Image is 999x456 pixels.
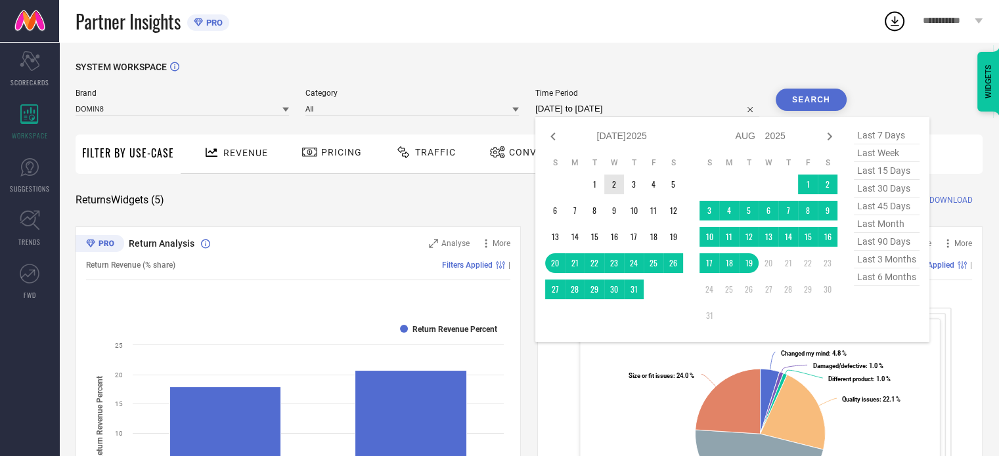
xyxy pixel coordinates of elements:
text: 25 [115,342,123,349]
td: Mon Aug 25 2025 [719,280,739,299]
span: last 45 days [854,197,920,215]
span: | [970,260,972,270]
td: Sun Jul 06 2025 [545,201,565,220]
td: Sat Aug 16 2025 [818,227,837,247]
span: last month [854,215,920,233]
span: Partner Insights [76,8,181,35]
th: Tuesday [739,157,759,168]
span: last 30 days [854,180,920,197]
text: : 24.0 % [628,372,694,379]
span: More [954,239,972,248]
td: Fri Aug 29 2025 [798,280,818,299]
td: Thu Aug 21 2025 [778,253,798,273]
span: Filters Applied [442,260,493,270]
span: last 90 days [854,233,920,251]
text: : 1.0 % [828,375,891,383]
td: Wed Jul 16 2025 [604,227,624,247]
th: Friday [798,157,818,168]
td: Wed Jul 09 2025 [604,201,624,220]
tspan: Size or fit issues [628,372,673,379]
th: Thursday [624,157,644,168]
th: Sunday [699,157,719,168]
td: Fri Aug 01 2025 [798,175,818,194]
text: 10 [115,430,123,437]
td: Tue Jul 15 2025 [585,227,604,247]
td: Fri Aug 15 2025 [798,227,818,247]
td: Sun Aug 10 2025 [699,227,719,247]
span: last 7 days [854,127,920,144]
span: SUGGESTIONS [10,184,50,194]
span: Analyse [441,239,470,248]
td: Wed Jul 02 2025 [604,175,624,194]
td: Sat Aug 23 2025 [818,253,837,273]
span: PRO [203,18,223,28]
th: Saturday [663,157,683,168]
span: Return Revenue (% share) [86,260,175,270]
div: Previous month [545,129,561,144]
span: | [508,260,510,270]
span: Category [305,89,519,98]
td: Sun Jul 27 2025 [545,280,565,299]
svg: Zoom [429,239,438,248]
th: Friday [644,157,663,168]
td: Sat Aug 30 2025 [818,280,837,299]
td: Sun Aug 03 2025 [699,201,719,220]
td: Sat Jul 19 2025 [663,227,683,247]
text: : 1.0 % [813,362,883,369]
tspan: Different product [828,375,873,383]
th: Saturday [818,157,837,168]
span: More [493,239,510,248]
td: Mon Aug 04 2025 [719,201,739,220]
td: Wed Aug 27 2025 [759,280,778,299]
td: Thu Jul 31 2025 [624,280,644,299]
th: Thursday [778,157,798,168]
span: Traffic [415,147,456,157]
td: Thu Aug 14 2025 [778,227,798,247]
button: Search [776,89,847,111]
div: Open download list [883,9,906,33]
span: Returns Widgets ( 5 ) [76,194,164,207]
td: Fri Aug 08 2025 [798,201,818,220]
td: Fri Jul 25 2025 [644,253,663,273]
td: Wed Aug 13 2025 [759,227,778,247]
text: 15 [115,400,123,407]
td: Tue Aug 19 2025 [739,253,759,273]
th: Sunday [545,157,565,168]
td: Mon Jul 21 2025 [565,253,585,273]
span: Brand [76,89,289,98]
td: Wed Jul 30 2025 [604,280,624,299]
span: Filter By Use-Case [82,145,174,161]
span: last 6 months [854,268,920,286]
td: Sat Jul 26 2025 [663,253,683,273]
td: Tue Jul 08 2025 [585,201,604,220]
input: Select time period [535,101,759,117]
div: Premium [76,235,124,255]
td: Tue Jul 22 2025 [585,253,604,273]
text: 20 [115,371,123,379]
td: Sat Aug 09 2025 [818,201,837,220]
td: Thu Aug 28 2025 [778,280,798,299]
td: Sun Aug 17 2025 [699,253,719,273]
td: Wed Jul 23 2025 [604,253,624,273]
td: Sat Jul 05 2025 [663,175,683,194]
text: : 22.1 % [842,396,900,403]
span: TRENDS [18,237,41,247]
td: Mon Aug 11 2025 [719,227,739,247]
td: Tue Jul 01 2025 [585,175,604,194]
span: FWD [24,290,36,300]
td: Sat Aug 02 2025 [818,175,837,194]
span: last 3 months [854,251,920,268]
th: Wednesday [604,157,624,168]
td: Fri Jul 18 2025 [644,227,663,247]
span: Pricing [321,147,362,157]
span: last week [854,144,920,162]
td: Sun Aug 31 2025 [699,306,719,325]
span: Revenue [223,148,268,158]
td: Sun Jul 20 2025 [545,253,565,273]
td: Thu Jul 10 2025 [624,201,644,220]
span: WORKSPACE [12,131,48,140]
td: Sun Aug 24 2025 [699,280,719,299]
th: Monday [565,157,585,168]
td: Thu Jul 03 2025 [624,175,644,194]
span: Return Analysis [129,238,194,249]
